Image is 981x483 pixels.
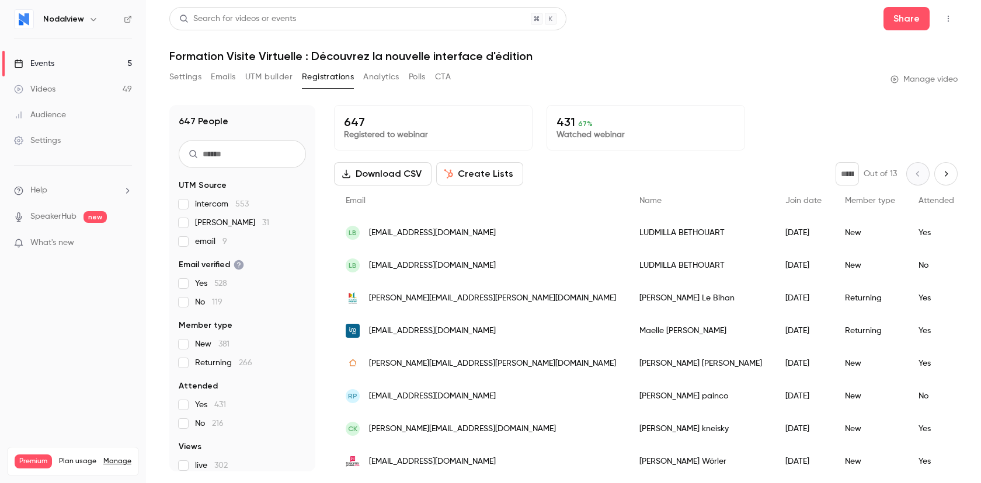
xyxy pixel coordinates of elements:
[369,227,496,239] span: [EMAIL_ADDRESS][DOMAIN_NAME]
[30,211,76,223] a: SpeakerHub
[179,320,232,331] span: Member type
[239,359,252,367] span: 266
[907,282,966,314] div: Yes
[346,197,366,205] span: Email
[436,162,523,185] button: Create Lists
[774,445,833,478] div: [DATE]
[907,216,966,249] div: Yes
[409,68,426,86] button: Polls
[628,282,774,314] div: [PERSON_NAME] Le Bihan
[195,399,226,411] span: Yes
[169,68,201,86] button: Settings
[833,249,907,282] div: New
[369,390,496,402] span: [EMAIL_ADDRESS][DOMAIN_NAME]
[774,282,833,314] div: [DATE]
[556,129,735,141] p: Watched webinar
[833,216,907,249] div: New
[774,314,833,347] div: [DATE]
[169,49,958,63] h1: Formation Visite Virtuelle : Découvrez la nouvelle interface d'édition
[845,197,895,205] span: Member type
[785,197,822,205] span: Join date
[369,423,556,435] span: [PERSON_NAME][EMAIL_ADDRESS][DOMAIN_NAME]
[179,259,244,271] span: Email verified
[179,13,296,25] div: Search for videos or events
[179,380,218,392] span: Attended
[302,68,354,86] button: Registrations
[179,180,227,191] span: UTM Source
[84,211,107,223] span: new
[774,216,833,249] div: [DATE]
[864,168,897,180] p: Out of 13
[833,412,907,445] div: New
[639,197,662,205] span: Name
[833,282,907,314] div: Returning
[833,314,907,347] div: Returning
[235,200,249,208] span: 553
[628,380,774,412] div: [PERSON_NAME] painco
[628,347,774,380] div: [PERSON_NAME] [PERSON_NAME]
[833,347,907,380] div: New
[907,380,966,412] div: No
[348,423,357,434] span: ck
[833,445,907,478] div: New
[774,347,833,380] div: [DATE]
[14,83,55,95] div: Videos
[628,412,774,445] div: [PERSON_NAME] kneisky
[890,73,958,85] a: Manage video
[245,68,293,86] button: UTM builder
[195,460,228,471] span: live
[435,68,451,86] button: CTA
[103,457,131,466] a: Manage
[334,162,432,185] button: Download CSV
[195,217,269,229] span: [PERSON_NAME]
[43,13,84,25] h6: Nodalview
[195,338,229,350] span: New
[195,418,224,429] span: No
[363,68,399,86] button: Analytics
[195,236,227,247] span: email
[628,445,774,478] div: [PERSON_NAME] Wörler
[628,249,774,282] div: LUDMILLA BETHOUART
[14,135,61,146] div: Settings
[214,279,227,288] span: 528
[369,292,616,304] span: [PERSON_NAME][EMAIL_ADDRESS][PERSON_NAME][DOMAIN_NAME]
[195,357,252,369] span: Returning
[179,441,201,453] span: Views
[348,391,357,401] span: rp
[907,412,966,445] div: Yes
[344,129,523,141] p: Registered to webinar
[934,162,958,185] button: Next page
[14,184,132,197] li: help-dropdown-opener
[774,412,833,445] div: [DATE]
[907,347,966,380] div: Yes
[774,380,833,412] div: [DATE]
[195,198,249,210] span: intercom
[346,356,360,370] img: safti.fr
[214,461,228,470] span: 302
[14,109,66,121] div: Audience
[195,278,227,289] span: Yes
[369,358,616,370] span: [PERSON_NAME][EMAIL_ADDRESS][PERSON_NAME][DOMAIN_NAME]
[212,419,224,428] span: 216
[15,454,52,468] span: Premium
[59,457,96,466] span: Plan usage
[346,324,360,338] img: iadfrance.fr
[628,216,774,249] div: LUDMILLA BETHOUART
[218,340,229,348] span: 381
[907,314,966,347] div: Yes
[262,219,269,227] span: 31
[556,115,735,129] p: 431
[214,401,226,409] span: 431
[369,456,496,468] span: [EMAIL_ADDRESS][DOMAIN_NAME]
[907,445,966,478] div: Yes
[349,228,357,238] span: LB
[30,184,47,197] span: Help
[118,238,132,249] iframe: Noticeable Trigger
[15,10,33,29] img: Nodalview
[346,454,360,468] img: proprietes-privees.com
[211,68,235,86] button: Emails
[349,260,357,271] span: LB
[14,58,54,69] div: Events
[883,7,930,30] button: Share
[222,237,227,246] span: 9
